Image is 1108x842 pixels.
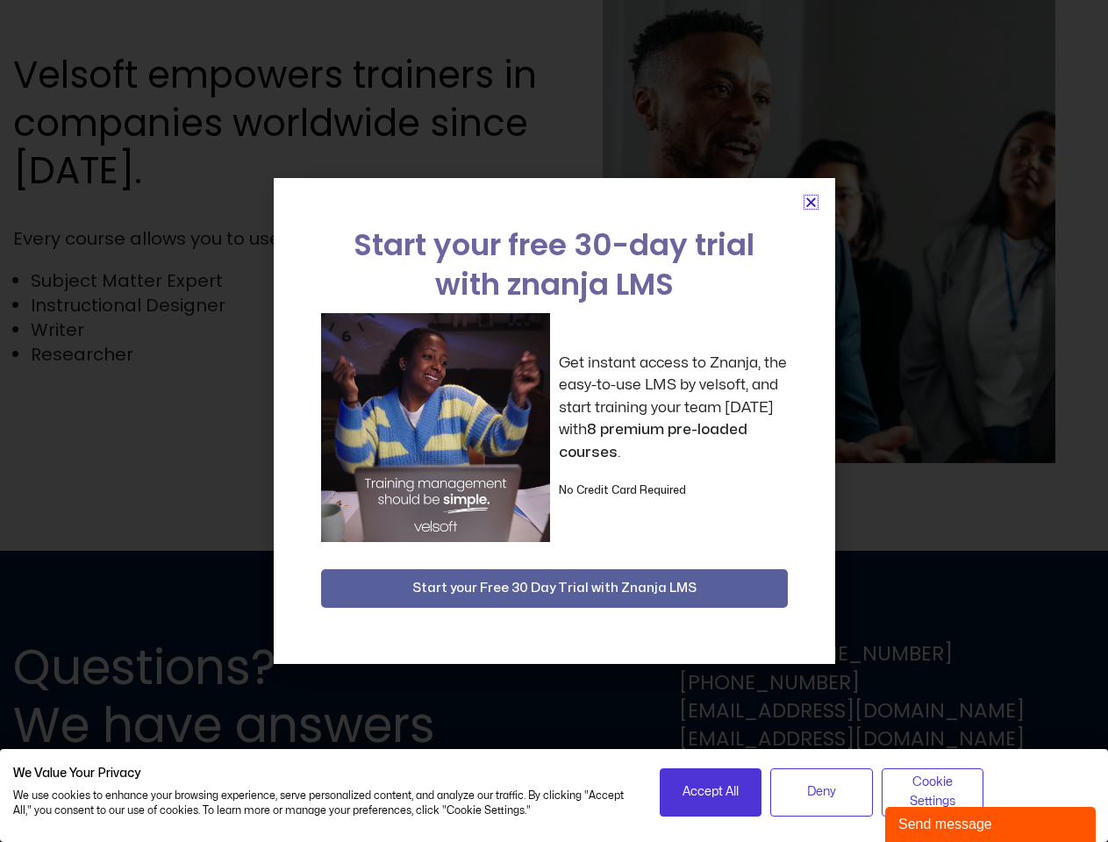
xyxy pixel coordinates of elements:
[683,782,739,802] span: Accept All
[770,768,873,817] button: Deny all cookies
[804,196,818,209] a: Close
[321,313,550,542] img: a woman sitting at her laptop dancing
[885,803,1099,842] iframe: chat widget
[559,422,747,460] strong: 8 premium pre-loaded courses
[882,768,984,817] button: Adjust cookie preferences
[412,578,697,599] span: Start your Free 30 Day Trial with Znanja LMS
[559,485,686,496] strong: No Credit Card Required
[13,788,633,818] p: We use cookies to enhance your browsing experience, serve personalized content, and analyze our t...
[13,766,633,781] h2: We Value Your Privacy
[321,225,788,304] h2: Start your free 30-day trial with znanja LMS
[660,768,762,817] button: Accept all cookies
[807,782,836,802] span: Deny
[559,352,788,464] p: Get instant access to Znanja, the easy-to-use LMS by velsoft, and start training your team [DATE]...
[321,569,788,608] button: Start your Free 30 Day Trial with Znanja LMS
[893,773,973,812] span: Cookie Settings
